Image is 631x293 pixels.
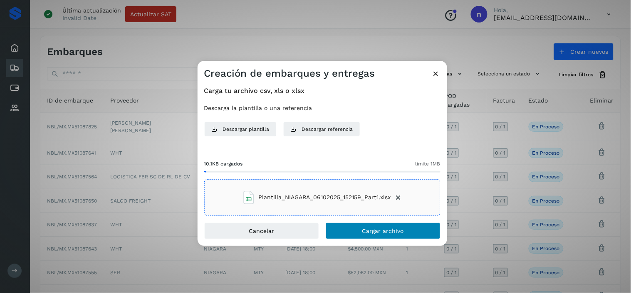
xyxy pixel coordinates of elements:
button: Descargar plantilla [204,122,277,137]
p: Descarga la plantilla o una referencia [204,105,440,112]
span: Plantilla_NIAGARA_06102025_152159_Part1.xlsx [259,193,391,202]
span: Cancelar [249,228,274,234]
button: Cancelar [204,223,319,239]
span: Cargar archivo [362,228,404,234]
span: límite 1MB [416,160,440,168]
span: Descargar referencia [302,125,353,133]
span: Descargar plantilla [223,125,270,133]
h3: Creación de embarques y entregas [204,68,375,80]
span: 10.1KB cargados [204,160,243,168]
h4: Carga tu archivo csv, xls o xlsx [204,87,440,95]
button: Cargar archivo [326,223,440,239]
button: Descargar referencia [283,122,360,137]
